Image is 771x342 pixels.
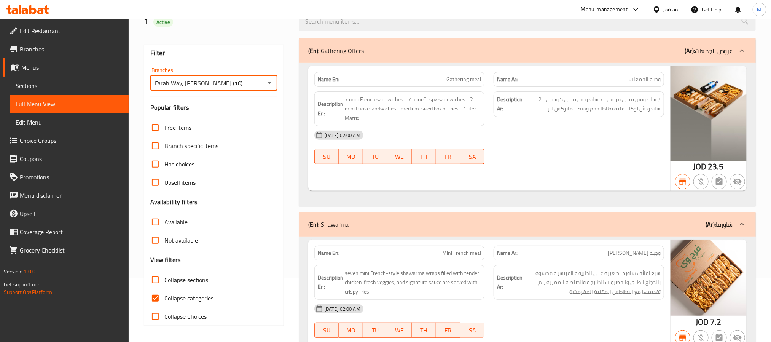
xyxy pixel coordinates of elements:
[314,323,339,338] button: SU
[460,323,485,338] button: SA
[696,315,709,329] span: JOD
[4,267,22,276] span: Version:
[342,325,360,336] span: MO
[153,18,173,27] div: Active
[3,131,129,150] a: Choice Groups
[308,45,319,56] b: (En):
[10,77,129,95] a: Sections
[299,38,756,63] div: (En): Gathering Offers(Ar):عروض الجمعات
[339,149,363,164] button: MO
[706,220,733,229] p: شاورما
[685,45,695,56] b: (Ar):
[497,75,518,83] strong: Name Ar:
[675,174,690,189] button: Branch specific item
[671,240,747,316] img: WhatsApp_Image_20250512_a638828238382645924.jpeg
[415,325,433,336] span: TH
[497,273,522,292] strong: Description Ar:
[708,159,724,174] span: 23.5
[164,160,194,169] span: Has choices
[4,287,52,297] a: Support.OpsPlatform
[21,63,123,72] span: Menus
[20,227,123,237] span: Coverage Report
[693,174,709,189] button: Purchased item
[415,151,433,162] span: TH
[345,95,481,123] span: 7 mini French sandwiches - 7 mini Crispy sandwiches - 2 mini Lucca sandwiches - medium-sized box ...
[497,95,522,113] strong: Description Ar:
[730,174,745,189] button: Not available
[299,63,756,206] div: (En): Gathering Offers(Ar):عروض الجمعات
[439,151,457,162] span: FR
[4,280,39,289] span: Get support on:
[366,151,384,162] span: TU
[671,66,747,161] img: WhatsApp_Image_20250515_a638830784174455748.jpeg
[16,118,123,127] span: Edit Menu
[436,323,460,338] button: FR
[710,315,721,329] span: 7.2
[20,45,123,54] span: Branches
[390,151,409,162] span: WE
[308,220,349,229] p: Shawarma
[150,45,277,61] div: Filter
[10,95,129,113] a: Full Menu View
[693,159,706,174] span: JOD
[706,219,716,230] b: (Ar):
[20,173,123,182] span: Promotions
[314,149,339,164] button: SU
[3,22,129,40] a: Edit Restaurant
[387,323,412,338] button: WE
[20,209,123,218] span: Upsell
[497,249,518,257] strong: Name Ar:
[318,99,343,118] strong: Description En:
[3,223,129,241] a: Coverage Report
[3,205,129,223] a: Upsell
[264,78,275,88] button: Open
[412,323,436,338] button: TH
[387,149,412,164] button: WE
[153,19,173,26] span: Active
[339,323,363,338] button: MO
[20,191,123,200] span: Menu disclaimer
[164,141,218,150] span: Branch specific items
[685,46,733,55] p: عروض الجمعات
[318,325,336,336] span: SU
[164,312,207,321] span: Collapse Choices
[464,151,482,162] span: SA
[390,325,409,336] span: WE
[318,249,339,257] strong: Name En:
[299,12,756,31] input: search
[20,154,123,163] span: Coupons
[524,268,661,297] span: سبع لفائف شاورما صغيرة على الطريقة الفرنسية محشوة بالدجاج الطري والخضروات الطازجة والصلصة المميزة...
[150,198,198,206] h3: Availability filters
[464,325,482,336] span: SA
[144,16,290,27] h2: 1
[20,26,123,35] span: Edit Restaurant
[446,75,481,83] span: Gathering meal
[757,5,762,14] span: M
[3,241,129,259] a: Grocery Checklist
[664,5,679,14] div: Jordan
[10,113,129,131] a: Edit Menu
[412,149,436,164] button: TH
[345,268,481,297] span: seven mini French-style shawarma wraps filled with tender chicken, fresh veggies, and signature s...
[366,325,384,336] span: TU
[150,103,277,112] h3: Popular filters
[164,217,188,227] span: Available
[20,246,123,255] span: Grocery Checklist
[164,123,191,132] span: Free items
[321,305,363,313] span: [DATE] 02:00 AM
[712,174,727,189] button: Not has choices
[3,58,129,77] a: Menus
[581,5,628,14] div: Menu-management
[363,323,387,338] button: TU
[16,81,123,90] span: Sections
[318,273,343,292] strong: Description En:
[3,186,129,205] a: Menu disclaimer
[308,219,319,230] b: (En):
[20,136,123,145] span: Choice Groups
[629,75,661,83] span: وجبه الجمعات
[321,132,363,139] span: [DATE] 02:00 AM
[3,40,129,58] a: Branches
[318,75,339,83] strong: Name En:
[150,256,181,264] h3: View filters
[318,151,336,162] span: SU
